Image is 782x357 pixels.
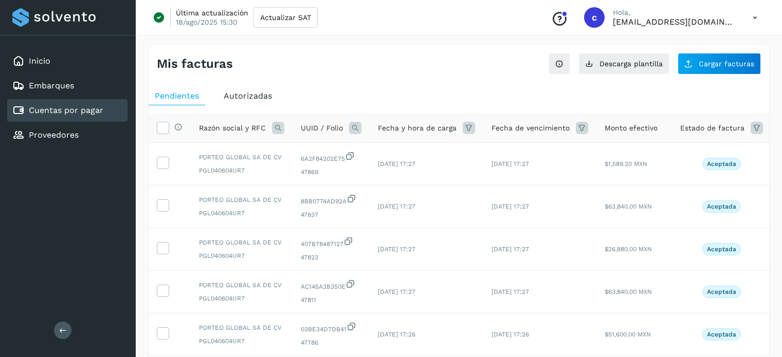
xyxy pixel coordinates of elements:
span: 47837 [301,210,361,219]
span: PGL040604UR7 [199,251,284,260]
span: Monto efectivo [605,123,658,134]
span: Estado de factura [680,123,744,134]
span: PGL040604UR7 [199,166,284,175]
button: Actualizar SAT [253,7,318,28]
span: $63,840.00 MXN [605,288,652,295]
h4: Mis facturas [157,57,233,71]
span: $63,840.00 MXN [605,203,652,210]
p: Aceptada [707,288,736,295]
span: $1,589.20 MXN [605,160,647,167]
span: PORTEO GLOBAL SA DE CV [199,195,284,204]
button: Descarga plantilla [578,53,669,74]
span: 03BE34D7DB41 [301,322,361,334]
a: Inicio [29,56,50,66]
div: Inicio [7,50,128,72]
span: 8BB0774AD92A [301,194,361,206]
p: Última actualización [176,8,248,17]
div: Proveedores [7,124,128,146]
p: Aceptada [707,331,736,338]
span: PGL040604UR7 [199,336,284,346]
span: PORTEO GLOBAL SA DE CV [199,280,284,290]
span: [DATE] 17:27 [378,160,415,167]
p: Aceptada [707,246,736,253]
span: Pendientes [155,91,199,101]
span: Fecha y hora de carga [378,123,457,134]
span: UUID / Folio [301,123,343,134]
span: Cargar facturas [699,60,754,67]
span: PORTEO GLOBAL SA DE CV [199,323,284,332]
p: cxp1@53cargo.com [613,17,736,27]
span: PORTEO GLOBAL SA DE CV [199,153,284,162]
button: Cargar facturas [678,53,761,74]
a: Embarques [29,81,74,90]
span: Autorizadas [224,91,272,101]
span: [DATE] 17:27 [378,288,415,295]
span: PORTEO GLOBAL SA DE CV [199,238,284,247]
span: 47786 [301,338,361,347]
span: [DATE] 17:27 [492,246,529,253]
span: Razón social y RFC [199,123,266,134]
span: Descarga plantilla [599,60,663,67]
span: $51,600.00 MXN [605,331,651,338]
p: Hola, [613,8,736,17]
a: Proveedores [29,130,79,140]
span: [DATE] 17:26 [378,331,415,338]
span: [DATE] 17:27 [492,203,529,210]
span: [DATE] 17:27 [492,160,529,167]
span: PGL040604UR7 [199,294,284,303]
span: Fecha de vencimiento [492,123,570,134]
a: Cuentas por pagar [29,105,103,115]
span: Actualizar SAT [260,14,311,21]
span: [DATE] 17:26 [492,331,529,338]
div: Embarques [7,74,128,97]
span: PGL040604UR7 [199,209,284,218]
span: 47869 [301,167,361,177]
div: Cuentas por pagar [7,99,128,122]
p: 18/ago/2025 15:30 [176,17,238,27]
span: $26,880.00 MXN [605,246,652,253]
span: AC145A3B350E [301,279,361,291]
span: 407B78487127 [301,236,361,249]
p: Aceptada [707,203,736,210]
span: 6A2F84202E75 [301,151,361,163]
p: Aceptada [707,160,736,167]
span: 47811 [301,295,361,305]
span: [DATE] 17:27 [378,203,415,210]
span: [DATE] 17:27 [492,288,529,295]
span: [DATE] 17:27 [378,246,415,253]
span: 47823 [301,253,361,262]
